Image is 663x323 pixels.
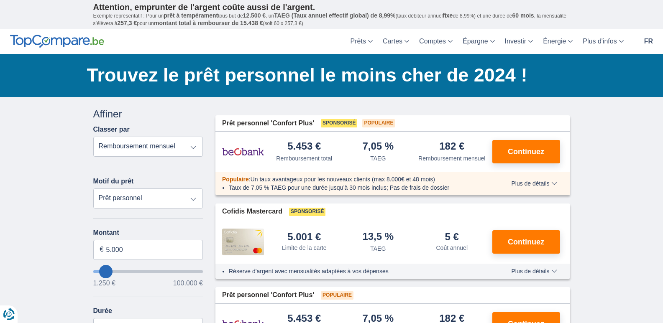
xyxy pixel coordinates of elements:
[215,175,494,183] div: :
[222,229,264,255] img: pret personnel Cofidis CC
[370,244,386,253] div: TAEG
[93,229,203,237] label: Montant
[418,154,485,163] div: Remboursement mensuel
[276,154,332,163] div: Remboursement total
[93,270,203,273] input: wantToBorrow
[538,29,578,54] a: Énergie
[362,231,394,243] div: 13,5 %
[229,183,487,192] li: Taux de 7,05 % TAEG pour une durée jusqu’à 30 mois inclus; Pas de frais de dossier
[222,141,264,162] img: pret personnel Beobank
[445,232,459,242] div: 5 €
[93,12,570,27] p: Exemple représentatif : Pour un tous but de , un (taux débiteur annuel de 8,99%) et une durée de ...
[439,141,464,153] div: 182 €
[164,12,218,19] span: prêt à tempérament
[505,268,563,275] button: Plus de détails
[93,307,112,315] label: Durée
[93,126,130,133] label: Classer par
[222,207,282,216] span: Cofidis Mastercard
[222,290,314,300] span: Prêt personnel 'Confort Plus'
[289,208,325,216] span: Sponsorisé
[362,141,394,153] div: 7,05 %
[173,280,203,287] span: 100.000 €
[370,154,386,163] div: TAEG
[222,119,314,128] span: Prêt personnel 'Confort Plus'
[414,29,458,54] a: Comptes
[458,29,500,54] a: Épargne
[508,238,544,246] span: Continuez
[378,29,414,54] a: Cartes
[512,12,534,19] span: 60 mois
[93,2,570,12] p: Attention, emprunter de l'argent coûte aussi de l'argent.
[229,267,487,275] li: Réserve d'argent avec mensualités adaptées à vos dépenses
[578,29,628,54] a: Plus d'infos
[100,245,104,254] span: €
[282,244,327,252] div: Limite de la carte
[10,35,104,48] img: TopCompare
[222,176,249,183] span: Populaire
[505,180,563,187] button: Plus de détails
[443,12,453,19] span: fixe
[154,20,263,26] span: montant total à rembourser de 15.438 €
[274,12,395,19] span: TAEG (Taux annuel effectif global) de 8,99%
[321,119,357,127] span: Sponsorisé
[436,244,468,252] div: Coût annuel
[362,119,395,127] span: Populaire
[321,291,353,300] span: Populaire
[511,181,557,186] span: Plus de détails
[118,20,137,26] span: 257,3 €
[492,230,560,254] button: Continuez
[93,280,115,287] span: 1.250 €
[251,176,435,183] span: Un taux avantageux pour les nouveaux clients (max 8.000€ et 48 mois)
[287,141,321,153] div: 5.453 €
[639,29,658,54] a: fr
[346,29,378,54] a: Prêts
[287,232,321,242] div: 5.001 €
[93,107,203,121] div: Affiner
[87,62,570,88] h1: Trouvez le prêt personnel le moins cher de 2024 !
[243,12,266,19] span: 12.500 €
[508,148,544,155] span: Continuez
[492,140,560,163] button: Continuez
[93,178,134,185] label: Motif du prêt
[500,29,538,54] a: Investir
[511,268,557,274] span: Plus de détails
